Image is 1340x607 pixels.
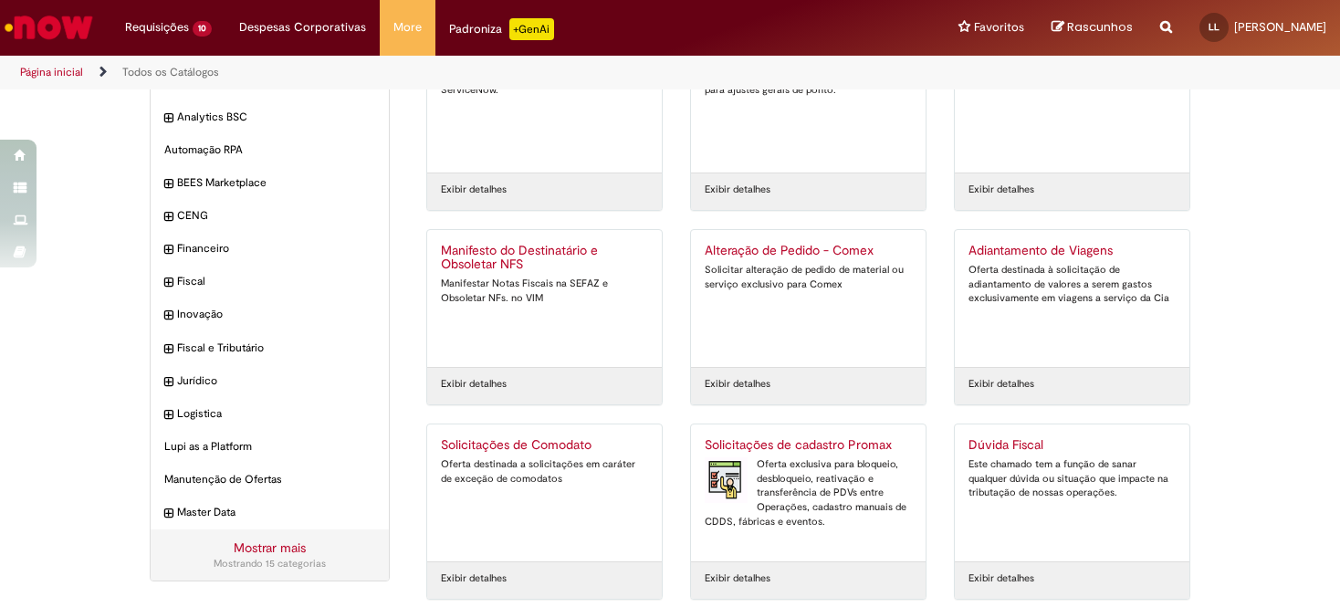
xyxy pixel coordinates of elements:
[705,457,748,503] img: Solicitações de cadastro Promax
[177,241,375,256] span: Financeiro
[393,18,422,37] span: More
[151,166,389,200] div: expandir categoria BEES Marketplace BEES Marketplace
[177,274,375,289] span: Fiscal
[177,373,375,389] span: Jurídico
[705,244,912,258] h2: Alteração de Pedido - Comex
[164,142,375,158] span: Automação RPA
[164,472,375,487] span: Manutenção de Ofertas
[705,438,912,453] h2: Solicitações de cadastro Promax
[122,65,219,79] a: Todos os Catálogos
[968,244,1176,258] h2: Adiantamento de Viagens
[151,364,389,398] div: expandir categoria Jurídico Jurídico
[974,18,1024,37] span: Favoritos
[193,21,212,37] span: 10
[441,457,648,486] div: Oferta destinada a solicitações em caráter de exceção de comodatos
[705,377,770,392] a: Exibir detalhes
[1209,21,1220,33] span: LL
[151,463,389,497] div: Manutenção de Ofertas
[164,373,173,392] i: expandir categoria Jurídico
[164,406,173,424] i: expandir categoria Logistica
[705,571,770,586] a: Exibir detalhes
[151,34,389,529] ul: Categorias
[151,100,389,134] div: expandir categoria Analytics BSC Analytics BSC
[164,439,375,455] span: Lupi as a Platform
[968,263,1176,306] div: Oferta destinada à solicitação de adiantamento de valores a serem gastos exclusivamente em viagen...
[239,18,366,37] span: Despesas Corporativas
[968,377,1034,392] a: Exibir detalhes
[164,241,173,259] i: expandir categoria Financeiro
[705,183,770,197] a: Exibir detalhes
[14,56,880,89] ul: Trilhas de página
[164,505,173,523] i: expandir categoria Master Data
[968,571,1034,586] a: Exibir detalhes
[441,377,507,392] a: Exibir detalhes
[164,274,173,292] i: expandir categoria Fiscal
[441,183,507,197] a: Exibir detalhes
[691,36,926,173] a: Banco de Horas - NEW Oferta de chamado destinada à solicitação para ajustes gerais de ponto.
[234,539,306,556] a: Mostrar mais
[427,230,662,367] a: Manifesto do Destinatário e Obsoletar NFS Manifestar Notas Fiscais na SEFAZ e Obsoletar NFs. no VIM
[177,110,375,125] span: Analytics BSC
[509,18,554,40] p: +GenAi
[427,36,662,173] a: Incidentes Service Now Oferta destinada à abertura de incidentes no ServiceNow.
[151,232,389,266] div: expandir categoria Financeiro Financeiro
[151,496,389,529] div: expandir categoria Master Data Master Data
[177,406,375,422] span: Logistica
[2,9,96,46] img: ServiceNow
[691,230,926,367] a: Alteração de Pedido - Comex Solicitar alteração de pedido de material ou serviço exclusivo para C...
[968,183,1034,197] a: Exibir detalhes
[441,571,507,586] a: Exibir detalhes
[125,18,189,37] span: Requisições
[427,424,662,561] a: Solicitações de Comodato Oferta destinada a solicitações em caráter de exceção de comodatos
[151,199,389,233] div: expandir categoria CENG CENG
[955,230,1189,367] a: Adiantamento de Viagens Oferta destinada à solicitação de adiantamento de valores a serem gastos ...
[968,438,1176,453] h2: Dúvida Fiscal
[151,265,389,298] div: expandir categoria Fiscal Fiscal
[449,18,554,40] div: Padroniza
[164,307,173,325] i: expandir categoria Inovação
[968,457,1176,500] div: Este chamado tem a função de sanar qualquer dúvida ou situação que impacte na tributação de nossa...
[177,340,375,356] span: Fiscal e Tributário
[177,505,375,520] span: Master Data
[691,424,926,561] a: Solicitações de cadastro Promax Solicitações de cadastro Promax Oferta exclusiva para bloqueio, d...
[151,397,389,431] div: expandir categoria Logistica Logistica
[164,208,173,226] i: expandir categoria CENG
[164,557,375,571] div: Mostrando 15 categorias
[151,133,389,167] div: Automação RPA
[151,298,389,331] div: expandir categoria Inovação Inovação
[705,457,912,529] div: Oferta exclusiva para bloqueio, desbloqueio, reativação e transferência de PDVs entre Operações, ...
[20,65,83,79] a: Página inicial
[955,36,1189,173] a: Pagamento de Tributos Solicitação de Pagamento de Tributos
[705,263,912,291] div: Solicitar alteração de pedido de material ou serviço exclusivo para Comex
[164,175,173,194] i: expandir categoria BEES Marketplace
[151,430,389,464] div: Lupi as a Platform
[441,277,648,305] div: Manifestar Notas Fiscais na SEFAZ e Obsoletar NFs. no VIM
[164,340,173,359] i: expandir categoria Fiscal e Tributário
[1067,18,1133,36] span: Rascunhos
[441,438,648,453] h2: Solicitações de Comodato
[177,175,375,191] span: BEES Marketplace
[955,424,1189,561] a: Dúvida Fiscal Este chamado tem a função de sanar qualquer dúvida ou situação que impacte na tribu...
[151,331,389,365] div: expandir categoria Fiscal e Tributário Fiscal e Tributário
[441,244,648,273] h2: Manifesto do Destinatário e Obsoletar NFS
[1052,19,1133,37] a: Rascunhos
[1234,19,1326,35] span: [PERSON_NAME]
[164,110,173,128] i: expandir categoria Analytics BSC
[177,208,375,224] span: CENG
[177,307,375,322] span: Inovação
